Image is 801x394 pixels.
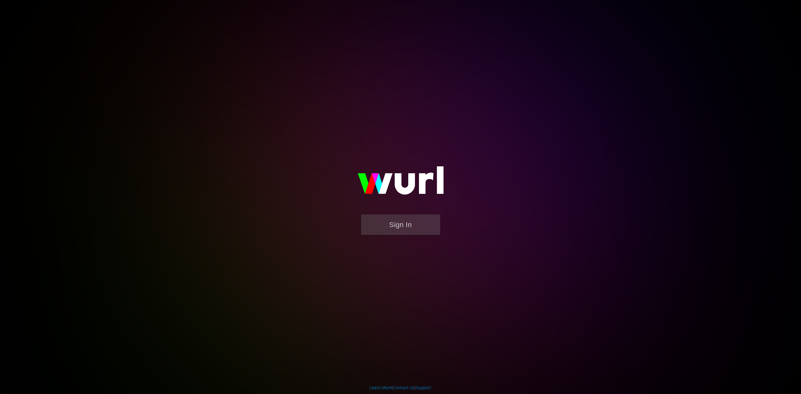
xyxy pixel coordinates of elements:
a: Learn More [370,385,392,390]
button: Sign In [361,214,440,235]
div: | | [370,384,431,391]
img: wurl-logo-on-black-223613ac3d8ba8fe6dc639794a292ebdb59501304c7dfd60c99c58986ef67473.svg [337,153,464,214]
a: Contact Us [393,385,415,390]
a: Support [416,385,431,390]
